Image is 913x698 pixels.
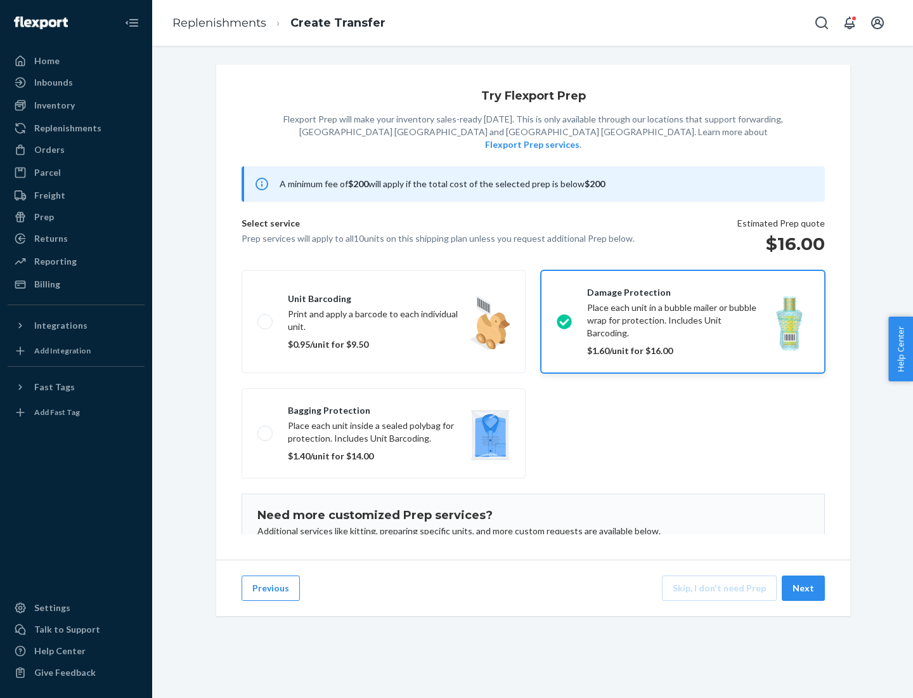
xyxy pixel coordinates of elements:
p: Flexport Prep will make your inventory sales-ready [DATE]. This is only available through our loc... [283,113,783,151]
a: Billing [8,274,145,294]
div: Add Integration [34,345,91,356]
div: Talk to Support [34,623,100,636]
p: Additional services like kitting, preparing specific units, and more custom requests are availabl... [257,525,809,537]
div: Inventory [34,99,75,112]
div: Billing [34,278,60,291]
div: Prep [34,211,54,223]
div: Fast Tags [34,381,75,393]
a: Help Center [8,641,145,661]
a: Talk to Support [8,619,145,640]
button: Open account menu [865,10,890,36]
button: Next [782,576,825,601]
button: Close Navigation [119,10,145,36]
img: Flexport logo [14,16,68,29]
div: Help Center [34,645,86,657]
button: Help Center [888,317,913,381]
a: Add Fast Tag [8,402,145,423]
h1: Try Flexport Prep [481,90,586,103]
div: Reporting [34,255,77,268]
p: Select service [242,217,635,232]
a: Home [8,51,145,71]
a: Reporting [8,251,145,272]
a: Inventory [8,95,145,115]
div: Freight [34,189,65,202]
button: Open Search Box [809,10,834,36]
a: Returns [8,228,145,249]
div: Orders [34,143,65,156]
a: Create Transfer [290,16,385,30]
button: Previous [242,576,300,601]
a: Replenishments [172,16,266,30]
a: Parcel [8,162,145,183]
b: $200 [348,178,368,189]
h1: Need more customized Prep services? [257,510,809,522]
b: $200 [585,178,605,189]
a: Settings [8,598,145,618]
span: A minimum fee of will apply if the total cost of the selected prep is below [280,178,605,189]
button: Give Feedback [8,662,145,683]
div: Settings [34,602,70,614]
a: Add Integration [8,341,145,361]
p: Prep services will apply to all 10 units on this shipping plan unless you request additional Prep... [242,232,635,245]
div: Give Feedback [34,666,96,679]
div: Inbounds [34,76,73,89]
a: Inbounds [8,72,145,93]
button: Skip, I don't need Prep [662,576,777,601]
div: Returns [34,232,68,245]
p: Estimated Prep quote [737,217,825,230]
button: Fast Tags [8,377,145,397]
a: Prep [8,207,145,227]
div: Home [34,55,60,67]
h1: $16.00 [737,232,825,255]
button: Integrations [8,315,145,336]
button: Open notifications [837,10,862,36]
a: Orders [8,140,145,160]
div: Add Fast Tag [34,407,80,418]
a: Replenishments [8,118,145,138]
ol: breadcrumbs [162,4,396,42]
div: Replenishments [34,122,101,135]
button: Flexport Prep services [485,138,580,151]
div: Integrations [34,319,87,332]
div: Parcel [34,166,61,179]
a: Freight [8,185,145,206]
